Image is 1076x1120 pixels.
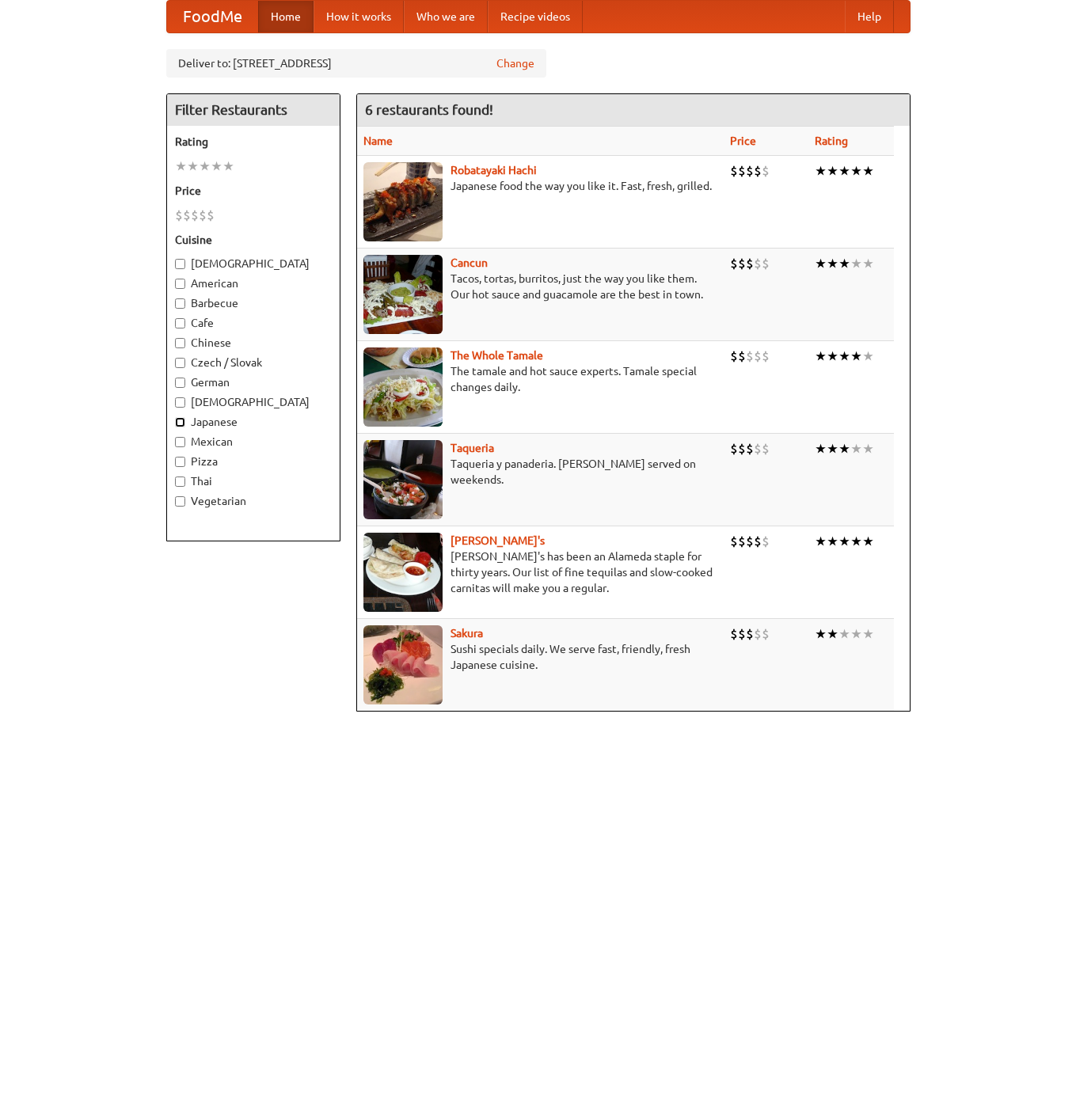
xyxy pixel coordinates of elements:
[365,102,493,117] ng-pluralize: 6 restaurants found!
[363,271,717,302] p: Tacos, tortas, burritos, just the way you like them. Our hot sauce and guacamole are the best in ...
[363,255,443,334] img: cancun.jpg
[175,394,332,410] label: [DEMOGRAPHIC_DATA]
[199,158,211,175] li: ★
[175,496,185,507] input: Vegetarian
[175,298,185,309] input: Barbecue
[815,162,827,180] li: ★
[862,625,874,643] li: ★
[746,440,754,457] li: $
[175,318,185,328] input: Cafe
[175,358,185,368] input: Czech / Slovak
[838,255,850,272] li: ★
[175,454,332,469] label: Pizza
[175,158,187,175] li: ★
[762,440,770,457] li: $
[199,207,207,224] li: $
[363,625,443,704] img: sakura.jpg
[730,347,738,365] li: $
[451,256,488,269] a: Cancun
[175,335,332,351] label: Chinese
[754,440,762,457] li: $
[845,1,894,32] a: Help
[451,627,483,640] b: Sakura
[404,1,488,32] a: Who we are
[363,440,443,519] img: taqueria.jpg
[815,255,827,272] li: ★
[827,533,838,550] li: ★
[827,162,838,180] li: ★
[175,414,332,430] label: Japanese
[451,442,494,454] a: Taqueria
[827,625,838,643] li: ★
[738,162,746,180] li: $
[488,1,583,32] a: Recipe videos
[222,158,234,175] li: ★
[730,440,738,457] li: $
[363,178,717,194] p: Japanese food the way you like it. Fast, fresh, grilled.
[850,255,862,272] li: ★
[363,641,717,673] p: Sushi specials daily. We serve fast, friendly, fresh Japanese cuisine.
[183,207,191,224] li: $
[175,207,183,224] li: $
[838,440,850,457] li: ★
[746,347,754,365] li: $
[862,255,874,272] li: ★
[827,255,838,272] li: ★
[815,135,848,147] a: Rating
[862,162,874,180] li: ★
[762,162,770,180] li: $
[838,625,850,643] li: ★
[754,533,762,550] li: $
[815,347,827,365] li: ★
[815,533,827,550] li: ★
[738,625,746,643] li: $
[175,493,332,509] label: Vegetarian
[175,473,332,489] label: Thai
[850,533,862,550] li: ★
[175,183,332,199] h5: Price
[363,549,717,596] p: [PERSON_NAME]'s has been an Alameda staple for thirty years. Our list of fine tequilas and slow-c...
[730,625,738,643] li: $
[211,158,222,175] li: ★
[862,440,874,457] li: ★
[363,347,443,427] img: wholetamale.jpg
[838,533,850,550] li: ★
[730,255,738,272] li: $
[746,255,754,272] li: $
[862,533,874,550] li: ★
[363,162,443,241] img: robatayaki.jpg
[175,279,185,289] input: American
[175,134,332,150] h5: Rating
[451,534,545,547] a: [PERSON_NAME]'s
[746,533,754,550] li: $
[175,457,185,467] input: Pizza
[363,456,717,488] p: Taqueria y panaderia. [PERSON_NAME] served on weekends.
[175,355,332,370] label: Czech / Slovak
[363,363,717,395] p: The tamale and hot sauce experts. Tamale special changes daily.
[314,1,404,32] a: How it works
[187,158,199,175] li: ★
[363,533,443,612] img: pedros.jpg
[850,162,862,180] li: ★
[191,207,199,224] li: $
[754,625,762,643] li: $
[207,207,215,224] li: $
[754,255,762,272] li: $
[862,347,874,365] li: ★
[175,338,185,348] input: Chinese
[175,315,332,331] label: Cafe
[738,347,746,365] li: $
[754,162,762,180] li: $
[451,349,543,362] a: The Whole Tamale
[175,259,185,269] input: [DEMOGRAPHIC_DATA]
[762,533,770,550] li: $
[738,440,746,457] li: $
[730,162,738,180] li: $
[762,625,770,643] li: $
[746,162,754,180] li: $
[175,397,185,408] input: [DEMOGRAPHIC_DATA]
